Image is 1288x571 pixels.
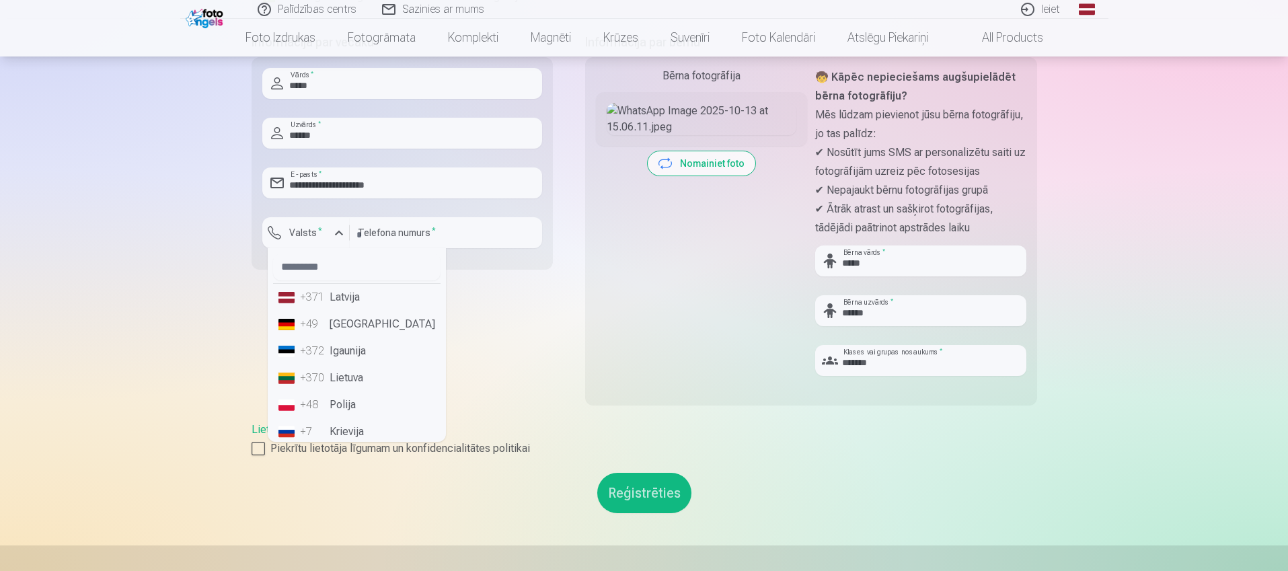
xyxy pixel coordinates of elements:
p: ✔ Ātrāk atrast un sašķirot fotogrāfijas, tādējādi paātrinot apstrādes laiku [815,200,1026,237]
li: Latvija [273,284,441,311]
a: All products [944,19,1059,56]
a: Komplekti [432,19,515,56]
a: Lietošanas līgums [252,423,337,436]
div: +370 [300,370,327,386]
a: Suvenīri [654,19,726,56]
li: [GEOGRAPHIC_DATA] [273,311,441,338]
a: Foto kalendāri [726,19,831,56]
li: Polija [273,391,441,418]
div: +371 [300,289,327,305]
li: Lietuva [273,365,441,391]
a: Atslēgu piekariņi [831,19,944,56]
img: WhatsApp Image 2025-10-13 at 15.06.11.jpeg [607,103,796,135]
label: Piekrītu lietotāja līgumam un konfidencialitātes politikai [252,441,1037,457]
strong: 🧒 Kāpēc nepieciešams augšupielādēt bērna fotogrāfiju? [815,71,1016,102]
div: +372 [300,343,327,359]
a: Krūzes [587,19,654,56]
button: Nomainiet foto [648,151,755,176]
button: Reģistrēties [597,473,691,513]
div: +7 [300,424,327,440]
img: /fa1 [186,5,227,28]
div: Bērna fotogrāfija [596,68,807,84]
button: Valsts* [262,217,350,248]
a: Foto izdrukas [229,19,332,56]
li: Krievija [273,418,441,445]
a: Fotogrāmata [332,19,432,56]
p: ✔ Nepajaukt bērnu fotogrāfijas grupā [815,181,1026,200]
p: ✔ Nosūtīt jums SMS ar personalizētu saiti uz fotogrāfijām uzreiz pēc fotosesijas [815,143,1026,181]
div: +49 [300,316,327,332]
div: Lauks ir obligāts [262,248,350,259]
li: Igaunija [273,338,441,365]
div: +48 [300,397,327,413]
p: Mēs lūdzam pievienot jūsu bērna fotogrāfiju, jo tas palīdz: [815,106,1026,143]
a: Magnēti [515,19,587,56]
div: , [252,422,1037,457]
label: Valsts [284,226,328,239]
